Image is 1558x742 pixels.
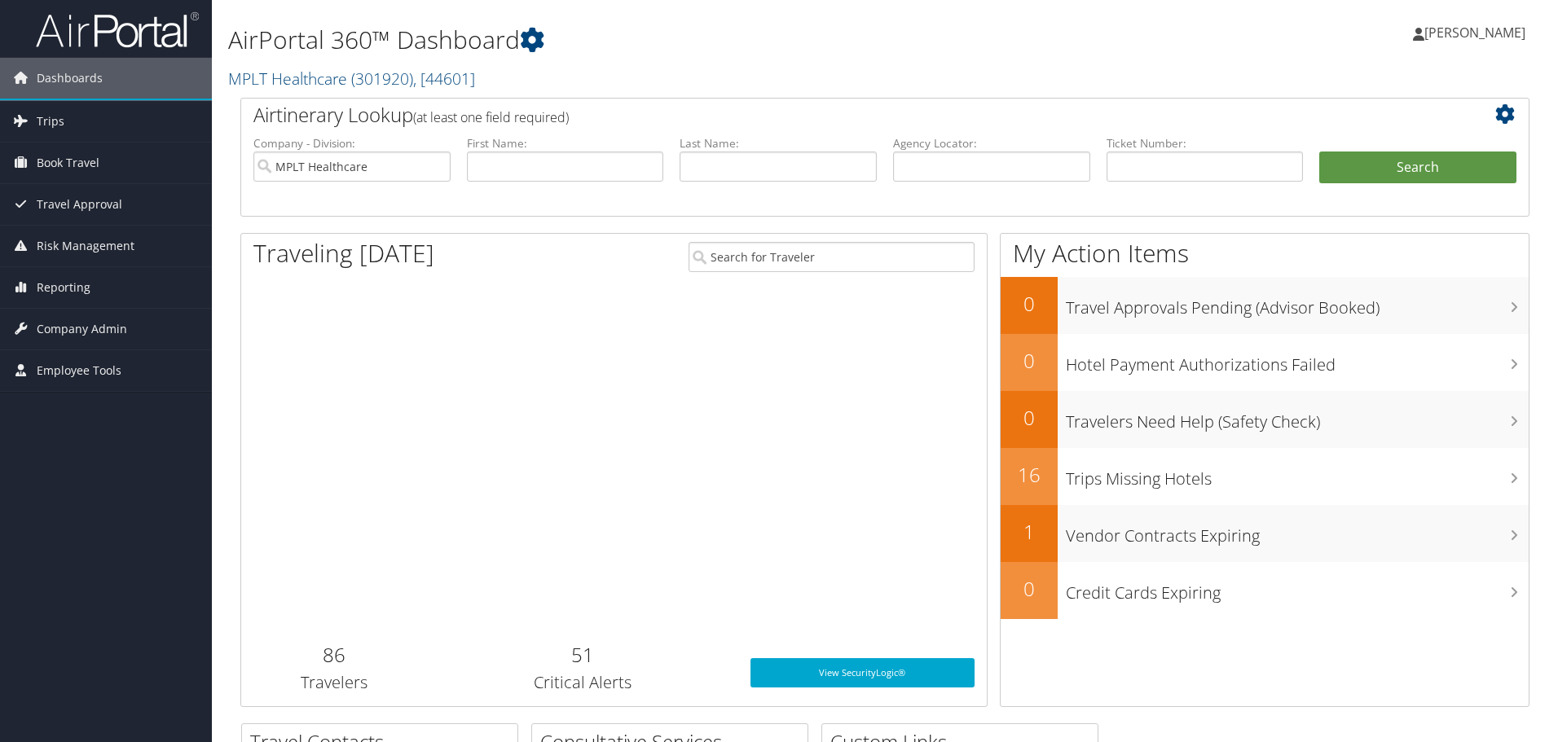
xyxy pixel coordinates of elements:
[1001,448,1529,505] a: 16Trips Missing Hotels
[253,101,1409,129] h2: Airtinerary Lookup
[1066,516,1529,547] h3: Vendor Contracts Expiring
[1107,135,1304,151] label: Ticket Number:
[37,350,121,391] span: Employee Tools
[1001,518,1058,546] h2: 1
[36,11,199,49] img: airportal-logo.png
[680,135,877,151] label: Last Name:
[1001,347,1058,375] h2: 0
[1001,236,1529,270] h1: My Action Items
[37,143,99,183] span: Book Travel
[1066,288,1529,319] h3: Travel Approvals Pending (Advisor Booked)
[253,671,416,694] h3: Travelers
[1066,402,1529,433] h3: Travelers Need Help (Safety Check)
[1001,461,1058,489] h2: 16
[37,226,134,266] span: Risk Management
[750,658,975,687] a: View SecurityLogic®
[1001,290,1058,318] h2: 0
[37,267,90,308] span: Reporting
[37,184,122,225] span: Travel Approval
[467,135,664,151] label: First Name:
[1001,505,1529,562] a: 1Vendor Contracts Expiring
[1066,459,1529,490] h3: Trips Missing Hotels
[228,23,1104,57] h1: AirPortal 360™ Dashboard
[253,236,434,270] h1: Traveling [DATE]
[1319,151,1516,184] button: Search
[253,135,451,151] label: Company - Division:
[1001,334,1529,391] a: 0Hotel Payment Authorizations Failed
[413,68,475,90] span: , [ 44601 ]
[37,58,103,99] span: Dashboards
[689,242,975,272] input: Search for Traveler
[893,135,1090,151] label: Agency Locator:
[37,101,64,142] span: Trips
[1001,391,1529,448] a: 0Travelers Need Help (Safety Check)
[1066,345,1529,376] h3: Hotel Payment Authorizations Failed
[1066,573,1529,604] h3: Credit Cards Expiring
[253,641,416,669] h2: 86
[440,641,726,669] h2: 51
[440,671,726,694] h3: Critical Alerts
[1001,575,1058,603] h2: 0
[228,68,475,90] a: MPLT Healthcare
[351,68,413,90] span: ( 301920 )
[1413,8,1542,57] a: [PERSON_NAME]
[1424,24,1525,42] span: [PERSON_NAME]
[1001,562,1529,619] a: 0Credit Cards Expiring
[1001,404,1058,432] h2: 0
[1001,277,1529,334] a: 0Travel Approvals Pending (Advisor Booked)
[37,309,127,349] span: Company Admin
[413,108,569,126] span: (at least one field required)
